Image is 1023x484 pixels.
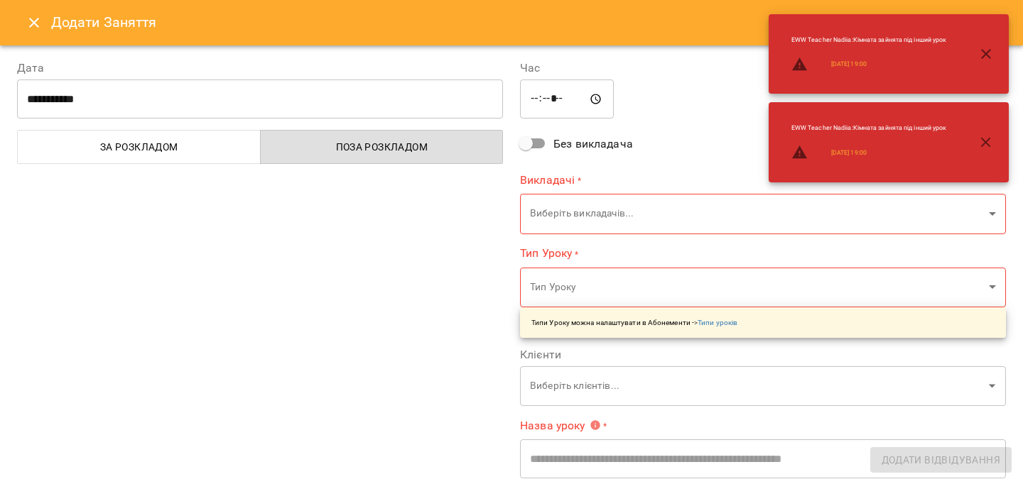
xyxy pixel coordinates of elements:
[520,172,1006,188] label: Викладачі
[780,118,958,138] li: EWW Teacher Nadiia : Кімната зайнята під інший урок
[17,130,261,164] button: За розкладом
[520,366,1006,407] div: Виберіть клієнтів...
[17,6,51,40] button: Close
[530,379,983,393] p: Виберіть клієнтів...
[698,319,737,326] a: Типи уроків
[531,317,737,328] p: Типи Уроку можна налаштувати в Абонементи ->
[260,130,504,164] button: Поза розкладом
[590,419,601,431] svg: Вкажіть назву уроку або виберіть клієнтів
[520,194,1006,234] div: Виберіть викладачів...
[553,136,633,153] span: Без викладача
[780,30,958,50] li: EWW Teacher Nadiia : Кімната зайнята під інший урок
[530,280,983,295] p: Тип Уроку
[831,148,867,158] a: [DATE] 19:00
[831,60,867,69] a: [DATE] 19:00
[269,138,495,155] span: Поза розкладом
[520,246,1006,262] label: Тип Уроку
[520,349,1006,361] label: Клієнти
[26,138,252,155] span: За розкладом
[520,267,1006,307] div: Тип Уроку
[51,11,1006,33] h6: Додати Заняття
[17,62,503,74] label: Дата
[520,419,601,431] span: Назва уроку
[520,62,1006,74] label: Час
[530,207,983,221] p: Виберіть викладачів...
